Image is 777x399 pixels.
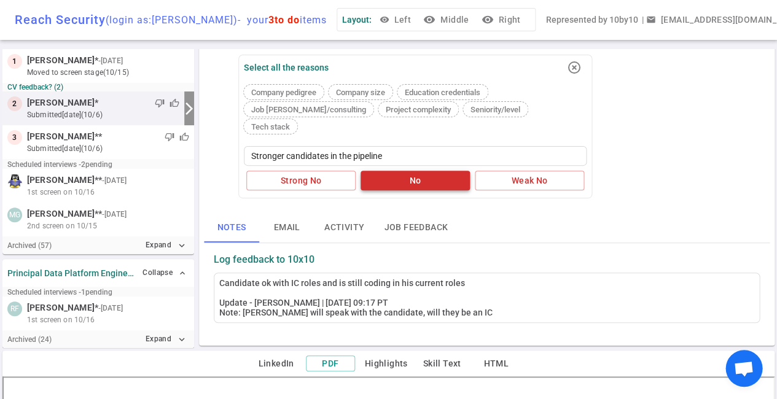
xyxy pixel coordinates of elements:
[646,15,655,25] span: email
[725,350,762,387] div: Open chat
[246,105,371,114] span: Job [PERSON_NAME]/consulting
[331,88,390,97] span: Company size
[238,14,327,26] span: - your items
[27,301,95,314] span: [PERSON_NAME]
[246,171,356,191] button: Strong No
[7,335,52,344] small: Archived ( 24 )
[244,146,587,166] textarea: Stronger candidates in the pipeline
[170,98,179,108] span: thumb_up
[7,268,135,278] strong: Principal Data Platform Engineer
[27,96,95,109] span: [PERSON_NAME]
[102,209,127,220] small: - [DATE]
[421,9,474,31] button: visibilityMiddle
[98,303,123,314] small: - [DATE]
[567,60,582,75] i: highlight_off
[252,356,301,371] button: LinkedIn
[244,63,329,72] div: Select all the reasons
[481,14,493,26] i: visibility
[374,213,458,242] button: Job feedback
[139,264,189,282] button: Collapse
[102,175,127,186] small: - [DATE]
[466,105,525,114] span: Seniority/level
[7,301,22,316] div: RF
[7,130,22,145] div: 3
[143,330,189,348] button: Expandexpand_more
[98,55,123,66] small: - [DATE]
[27,109,179,120] small: submitted [DATE] (10/6)
[379,15,389,25] span: visibility
[314,213,374,242] button: Activity
[246,122,295,131] span: Tech stack
[155,98,165,108] span: thumb_down
[27,220,98,231] span: 2nd screen on 10/15
[381,105,456,114] span: Project complexity
[176,334,187,345] i: expand_more
[7,96,22,111] div: 2
[182,101,197,116] i: arrow_forward_ios
[259,213,314,242] button: Email
[7,288,112,296] small: Scheduled interviews - 1 pending
[478,9,525,31] button: visibilityRight
[360,356,413,371] button: Highlights
[7,174,22,188] img: e0b1fa9d2abe6e1076f2b06aa2dcdcb6
[143,236,189,254] button: Expandexpand_more
[27,207,95,220] span: [PERSON_NAME]
[7,160,112,169] small: Scheduled interviews - 2 pending
[27,174,95,187] span: [PERSON_NAME]
[423,14,435,26] i: visibility
[268,14,300,26] span: 3 to do
[106,14,238,26] span: (login as: [PERSON_NAME] )
[246,88,321,97] span: Company pedigree
[179,132,189,142] span: thumb_up
[165,132,174,142] span: thumb_down
[214,254,314,265] strong: Log feedback to 10x10
[27,67,189,78] small: moved to Screen stage (10/15)
[7,207,22,222] div: MG
[7,54,22,69] div: 1
[7,241,52,250] small: Archived ( 57 )
[472,356,521,371] button: HTML
[377,9,416,31] button: Left
[27,187,95,198] span: 1st screen on 10/16
[219,278,754,317] div: Candidate ok with IC roles and is still coding in his current roles Update - [PERSON_NAME] | [DAT...
[342,15,372,25] span: Layout:
[27,130,95,143] span: [PERSON_NAME]
[204,213,259,242] button: Notes
[176,240,187,251] i: expand_more
[204,213,770,242] div: basic tabs example
[7,83,189,91] small: CV feedback? (2)
[475,171,584,191] button: Weak No
[306,355,355,372] button: PDF
[418,356,467,371] button: Skill Text
[27,143,189,154] small: submitted [DATE] (10/6)
[400,88,485,97] span: Education credentials
[15,12,327,27] div: Reach Security
[27,54,95,67] span: [PERSON_NAME]
[562,55,587,80] button: highlight_off
[178,268,187,278] span: expand_less
[361,171,470,191] button: No
[27,314,95,325] span: 1st screen on 10/16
